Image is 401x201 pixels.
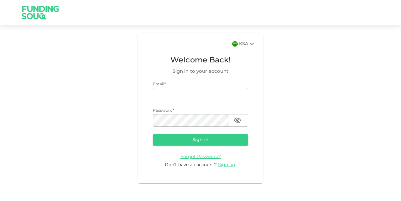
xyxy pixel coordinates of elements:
[153,88,248,100] input: email
[232,41,238,47] img: flag-sa.b9a346574cdc8950dd34b50780441f57.svg
[153,82,164,86] span: Email
[153,114,229,127] input: password
[153,55,248,66] span: Welcome Back!
[218,163,235,167] span: Sign up
[153,109,173,113] span: Password
[180,154,221,159] a: Forgot Password?
[165,163,217,167] span: Don't have an account?
[239,40,256,48] div: KSA
[153,68,248,75] span: Sign in to your account
[153,134,248,145] button: Sign in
